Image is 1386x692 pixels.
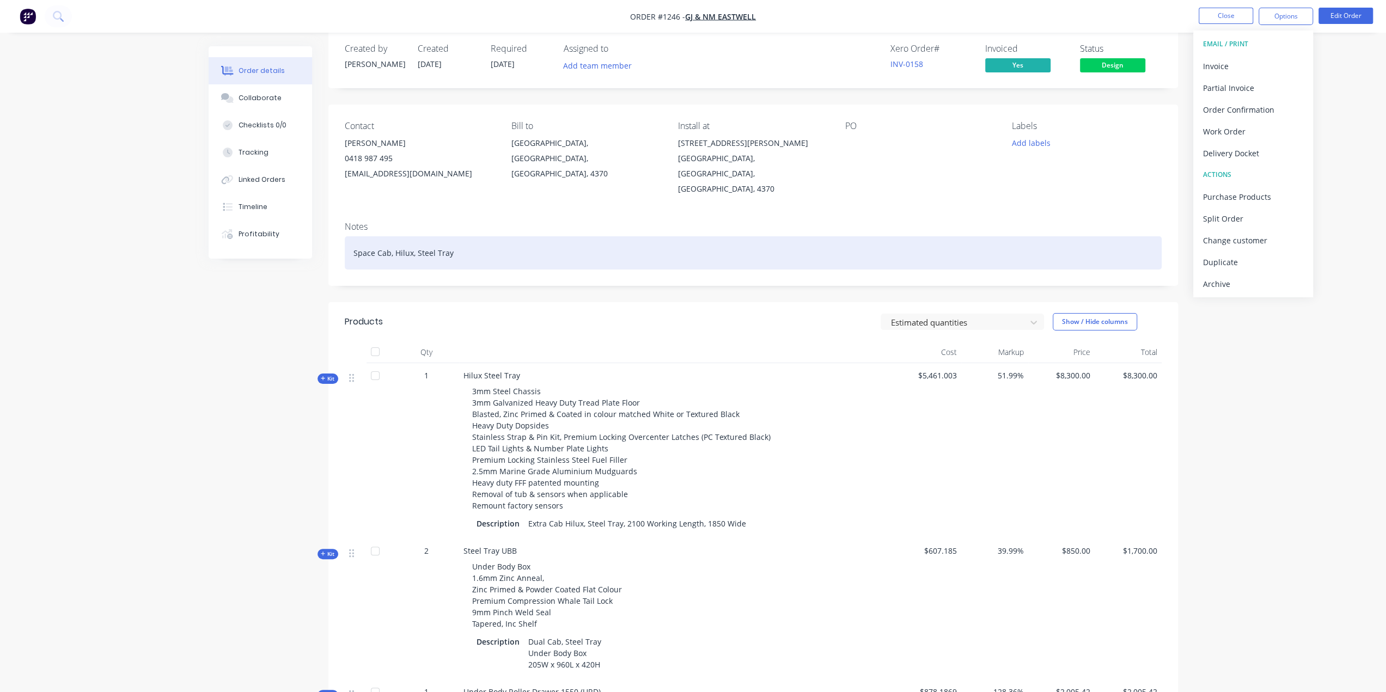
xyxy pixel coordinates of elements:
button: Show / Hide columns [1053,313,1137,330]
span: Under Body Box 1.6mm Zinc Anneal, Zinc Primed & Powder Coated Flat Colour Premium Compression Wha... [472,561,622,629]
div: 0418 987 495 [345,151,494,166]
button: Design [1080,58,1145,75]
div: Contact [345,121,494,131]
button: Kit [318,549,338,559]
div: Notes [345,222,1162,232]
span: Yes [985,58,1051,72]
span: Hilux Steel Tray [463,370,520,381]
div: Description [477,516,524,531]
button: Close [1199,8,1253,24]
div: Description [477,634,524,650]
span: $850.00 [1033,545,1091,556]
div: Dual Cab, Steel Tray Under Body Box 205W x 960L x 420H [524,634,606,672]
div: EMAIL / PRINT [1203,37,1303,51]
div: Delivery Docket [1203,145,1303,161]
div: [PERSON_NAME]0418 987 495[EMAIL_ADDRESS][DOMAIN_NAME] [345,136,494,181]
div: Change customer [1203,232,1303,248]
button: Timeline [209,193,312,221]
button: Kit [318,373,338,384]
a: INV-0158 [890,59,923,69]
span: Steel Tray UBB [463,546,517,556]
span: 3mm Steel Chassis 3mm Galvanized Heavy Duty Tread Plate Floor Blasted, Zinc Primed & Coated in co... [472,386,771,511]
div: Install at [678,121,827,131]
div: Collaborate [239,93,282,103]
div: Linked Orders [239,175,285,185]
span: $8,300.00 [1033,370,1091,381]
div: Checklists 0/0 [239,120,286,130]
button: Add team member [557,58,637,73]
div: [GEOGRAPHIC_DATA], [GEOGRAPHIC_DATA], [GEOGRAPHIC_DATA], 4370 [511,136,661,181]
span: 39.99% [966,545,1024,556]
span: Kit [321,375,335,383]
span: 1 [424,370,429,381]
div: [GEOGRAPHIC_DATA], [GEOGRAPHIC_DATA], [GEOGRAPHIC_DATA], 4370 [678,151,827,197]
span: $8,300.00 [1099,370,1157,381]
div: Xero Order # [890,44,972,54]
span: [DATE] [491,59,515,69]
div: [STREET_ADDRESS][PERSON_NAME] [678,136,827,151]
span: Design [1080,58,1145,72]
div: Cost [895,341,962,363]
div: Purchase Products [1203,189,1303,205]
button: Options [1259,8,1313,25]
div: Status [1080,44,1162,54]
div: Total [1095,341,1162,363]
div: Created by [345,44,405,54]
button: Add labels [1006,136,1056,150]
button: Collaborate [209,84,312,112]
div: Work Order [1203,124,1303,139]
div: Timeline [239,202,267,212]
button: Add team member [564,58,638,73]
span: $607.185 [899,545,957,556]
div: Qty [394,341,459,363]
div: ACTIONS [1203,168,1303,182]
button: Tracking [209,139,312,166]
div: Archive [1203,276,1303,292]
span: Order #1246 - [630,11,685,22]
div: Labels [1012,121,1161,131]
img: Factory [20,8,36,25]
div: [PERSON_NAME] [345,58,405,70]
div: Price [1028,341,1095,363]
div: [PERSON_NAME] [345,136,494,151]
button: Profitability [209,221,312,248]
div: Assigned to [564,44,673,54]
button: Order details [209,57,312,84]
div: Order details [239,66,285,76]
div: Split Order [1203,211,1303,226]
div: PO [845,121,994,131]
div: Markup [961,341,1028,363]
div: Products [345,315,383,328]
div: [STREET_ADDRESS][PERSON_NAME][GEOGRAPHIC_DATA], [GEOGRAPHIC_DATA], [GEOGRAPHIC_DATA], 4370 [678,136,827,197]
span: 51.99% [966,370,1024,381]
div: Bill to [511,121,661,131]
button: Linked Orders [209,166,312,193]
span: $1,700.00 [1099,545,1157,556]
div: Created [418,44,478,54]
div: Tracking [239,148,268,157]
div: Duplicate [1203,254,1303,270]
div: Partial Invoice [1203,80,1303,96]
span: $5,461.003 [899,370,957,381]
div: Invoice [1203,58,1303,74]
span: [DATE] [418,59,442,69]
span: 2 [424,545,429,556]
div: Space Cab, Hilux, Steel Tray [345,236,1162,270]
button: Checklists 0/0 [209,112,312,139]
span: Kit [321,550,335,558]
button: Edit Order [1318,8,1373,24]
div: Invoiced [985,44,1067,54]
a: GJ & NM Eastwell [685,11,756,22]
div: Extra Cab Hilux, Steel Tray, 2100 Working Length, 1850 Wide [524,516,750,531]
div: Required [491,44,551,54]
div: [EMAIL_ADDRESS][DOMAIN_NAME] [345,166,494,181]
div: Order Confirmation [1203,102,1303,118]
div: Profitability [239,229,279,239]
